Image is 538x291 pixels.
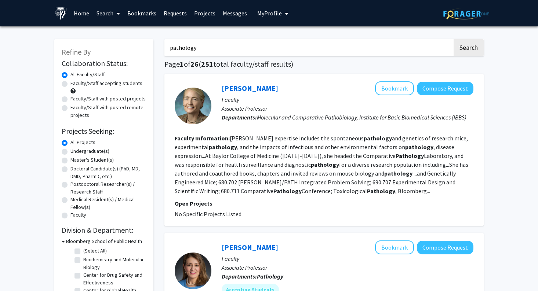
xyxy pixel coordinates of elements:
iframe: Chat [6,258,31,286]
span: No Specific Projects Listed [175,210,241,218]
span: My Profile [257,10,282,17]
a: Requests [160,0,190,26]
b: pathology [405,143,433,151]
label: Undergraduate(s) [70,147,109,155]
b: pathology [384,170,412,177]
b: Pathology [396,152,424,159]
p: Associate Professor [222,104,473,113]
p: Faculty [222,254,473,263]
a: [PERSON_NAME] [222,243,278,252]
label: Faculty/Staff accepting students [70,80,142,87]
h2: Projects Seeking: [62,127,146,136]
label: Faculty/Staff with posted remote projects [70,104,146,119]
a: [PERSON_NAME] [222,84,278,93]
button: Compose Request to Zahra Maleki [417,241,473,254]
label: Biochemistry and Molecular Biology [83,256,144,271]
h1: Page of ( total faculty/staff results) [164,60,484,69]
input: Search Keywords [164,39,452,56]
img: ForagerOne Logo [443,8,489,19]
a: Search [93,0,124,26]
b: pathology [209,143,237,151]
p: Open Projects [175,199,473,208]
b: pathology [364,135,392,142]
label: Medical Resident(s) / Medical Fellow(s) [70,196,146,211]
label: All Projects [70,139,95,146]
p: Faculty [222,95,473,104]
h2: Collaboration Status: [62,59,146,68]
label: Doctoral Candidate(s) (PhD, MD, DMD, PharmD, etc.) [70,165,146,180]
fg-read-more: [PERSON_NAME] expertise includes the spontaneous and genetics of research mice, experimental , an... [175,135,468,195]
b: Pathology [257,273,283,280]
a: Bookmarks [124,0,160,26]
b: Departments: [222,114,257,121]
button: Add Zahra Maleki to Bookmarks [375,240,414,254]
label: Faculty [70,211,86,219]
label: Postdoctoral Researcher(s) / Research Staff [70,180,146,196]
a: Messages [219,0,251,26]
label: All Faculty/Staff [70,71,105,78]
b: Pathology [367,187,395,195]
button: Compose Request to Cory Brayton [417,82,473,95]
b: Departments: [222,273,257,280]
label: Master's Student(s) [70,156,114,164]
span: 251 [201,59,213,69]
b: Pathology [273,187,302,195]
a: Projects [190,0,219,26]
a: Home [70,0,93,26]
span: 26 [190,59,199,69]
span: Molecular and Comparative Pathobiology, Institute for Basic Biomedical Sciences (IBBS) [257,114,466,121]
img: Johns Hopkins University Logo [54,7,67,20]
button: Add Cory Brayton to Bookmarks [375,81,414,95]
p: Associate Professor [222,263,473,272]
button: Search [454,39,484,56]
span: 1 [180,59,184,69]
span: Refine By [62,47,91,56]
label: Faculty/Staff with posted projects [70,95,146,103]
h3: Bloomberg School of Public Health [66,237,142,245]
b: Faculty Information: [175,135,230,142]
b: pathology [311,161,339,168]
h2: Division & Department: [62,226,146,235]
label: Center for Drug Safety and Effectiveness [83,271,144,287]
label: (Select All) [83,247,107,255]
